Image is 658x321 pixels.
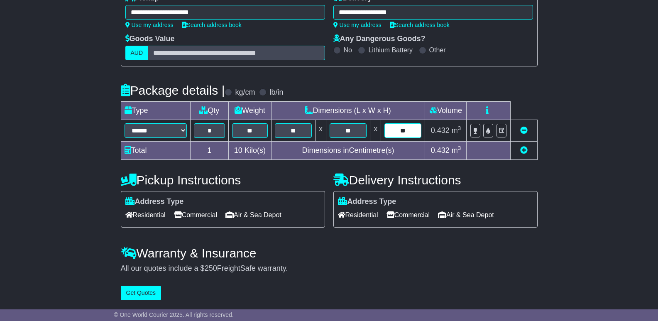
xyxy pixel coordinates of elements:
td: Dimensions in Centimetre(s) [271,142,425,160]
sup: 3 [458,145,461,151]
td: Weight [229,102,272,120]
label: Address Type [338,197,396,206]
td: Kilo(s) [229,142,272,160]
span: 0.432 [431,126,450,135]
label: No [344,46,352,54]
label: Goods Value [125,34,175,44]
a: Remove this item [520,126,528,135]
span: 250 [205,264,217,272]
td: Dimensions (L x W x H) [271,102,425,120]
span: 10 [234,146,242,154]
td: Total [121,142,190,160]
span: © One World Courier 2025. All rights reserved. [114,311,234,318]
td: x [370,120,381,142]
h4: Pickup Instructions [121,173,325,187]
a: Use my address [333,22,382,28]
span: m [452,146,461,154]
label: kg/cm [235,88,255,97]
span: Commercial [174,208,217,221]
div: All our quotes include a $ FreightSafe warranty. [121,264,538,273]
label: Other [429,46,446,54]
span: 0.432 [431,146,450,154]
h4: Package details | [121,83,225,97]
h4: Warranty & Insurance [121,246,538,260]
label: AUD [125,46,149,60]
span: Air & Sea Depot [225,208,281,221]
label: Lithium Battery [368,46,413,54]
label: lb/in [269,88,283,97]
span: Residential [338,208,378,221]
span: Commercial [386,208,430,221]
h4: Delivery Instructions [333,173,538,187]
td: Type [121,102,190,120]
a: Search address book [390,22,450,28]
td: Qty [190,102,229,120]
span: m [452,126,461,135]
sup: 3 [458,125,461,131]
label: Address Type [125,197,184,206]
button: Get Quotes [121,286,161,300]
a: Add new item [520,146,528,154]
a: Search address book [182,22,242,28]
td: 1 [190,142,229,160]
span: Air & Sea Depot [438,208,494,221]
td: x [315,120,326,142]
a: Use my address [125,22,174,28]
span: Residential [125,208,166,221]
td: Volume [425,102,467,120]
label: Any Dangerous Goods? [333,34,426,44]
